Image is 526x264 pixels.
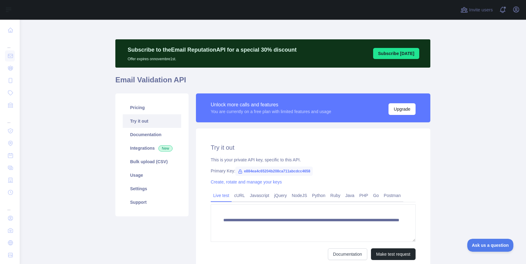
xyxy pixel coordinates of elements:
[211,168,416,174] div: Primary Key:
[123,155,181,168] a: Bulk upload (CSV)
[328,248,367,260] a: Documentation
[211,179,282,184] a: Create, rotate and manage your keys
[123,101,181,114] a: Pricing
[235,167,313,176] span: e884ea4c65204b208ca711abcdcc4658
[309,191,328,200] a: Python
[373,48,419,59] button: Subscribe [DATE]
[247,191,272,200] a: Javascript
[328,191,343,200] a: Ruby
[211,157,416,163] div: This is your private API key, specific to this API.
[371,248,416,260] button: Make test request
[232,191,247,200] a: cURL
[128,54,297,61] p: Offer expires on novembre 1st.
[128,45,297,54] p: Subscribe to the Email Reputation API for a special 30 % discount
[211,191,232,200] a: Live test
[123,182,181,195] a: Settings
[211,108,331,115] div: You are currently on a free plan with limited features and usage
[123,195,181,209] a: Support
[123,114,181,128] a: Try it out
[123,128,181,141] a: Documentation
[469,6,493,14] span: Invite users
[5,199,15,211] div: ...
[357,191,371,200] a: PHP
[211,143,416,152] h2: Try it out
[123,168,181,182] a: Usage
[343,191,357,200] a: Java
[371,191,381,200] a: Go
[467,239,514,252] iframe: Toggle Customer Support
[272,191,289,200] a: jQuery
[123,141,181,155] a: Integrations New
[5,112,15,124] div: ...
[381,191,403,200] a: Postman
[389,103,416,115] button: Upgrade
[289,191,309,200] a: NodeJS
[115,75,430,90] h1: Email Validation API
[5,37,15,49] div: ...
[158,145,173,152] span: New
[211,101,331,108] div: Unlock more calls and features
[459,5,494,15] button: Invite users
